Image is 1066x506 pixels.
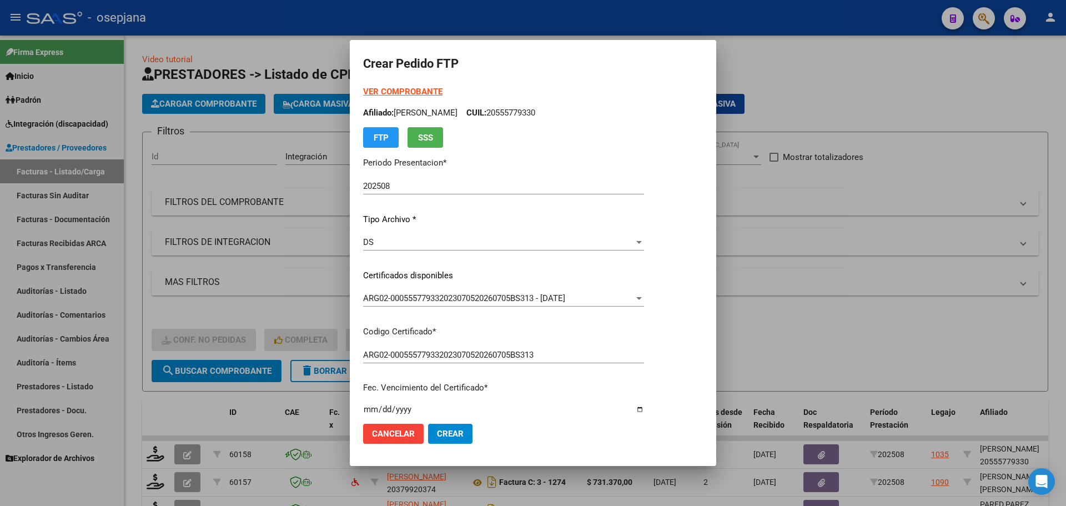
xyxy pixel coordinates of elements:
p: Fec. Vencimiento del Certificado [363,382,644,394]
p: Certificados disponibles [363,269,644,282]
span: SSS [418,133,433,143]
span: Cancelar [372,429,415,439]
button: SSS [408,127,443,148]
p: Tipo Archivo * [363,213,644,226]
span: DS [363,237,374,247]
button: Cancelar [363,424,424,444]
h2: Crear Pedido FTP [363,53,703,74]
p: Periodo Presentacion [363,157,644,169]
div: Open Intercom Messenger [1028,468,1055,495]
span: Afiliado: [363,108,394,118]
button: Crear [428,424,472,444]
span: ARG02-000555779332023070520260705BS313 - [DATE] [363,293,565,303]
a: VER COMPROBANTE [363,87,443,97]
span: FTP [374,133,389,143]
span: Crear [437,429,464,439]
p: Codigo Certificado [363,325,644,338]
p: [PERSON_NAME] 20555779330 [363,107,644,119]
span: CUIL: [466,108,486,118]
button: FTP [363,127,399,148]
